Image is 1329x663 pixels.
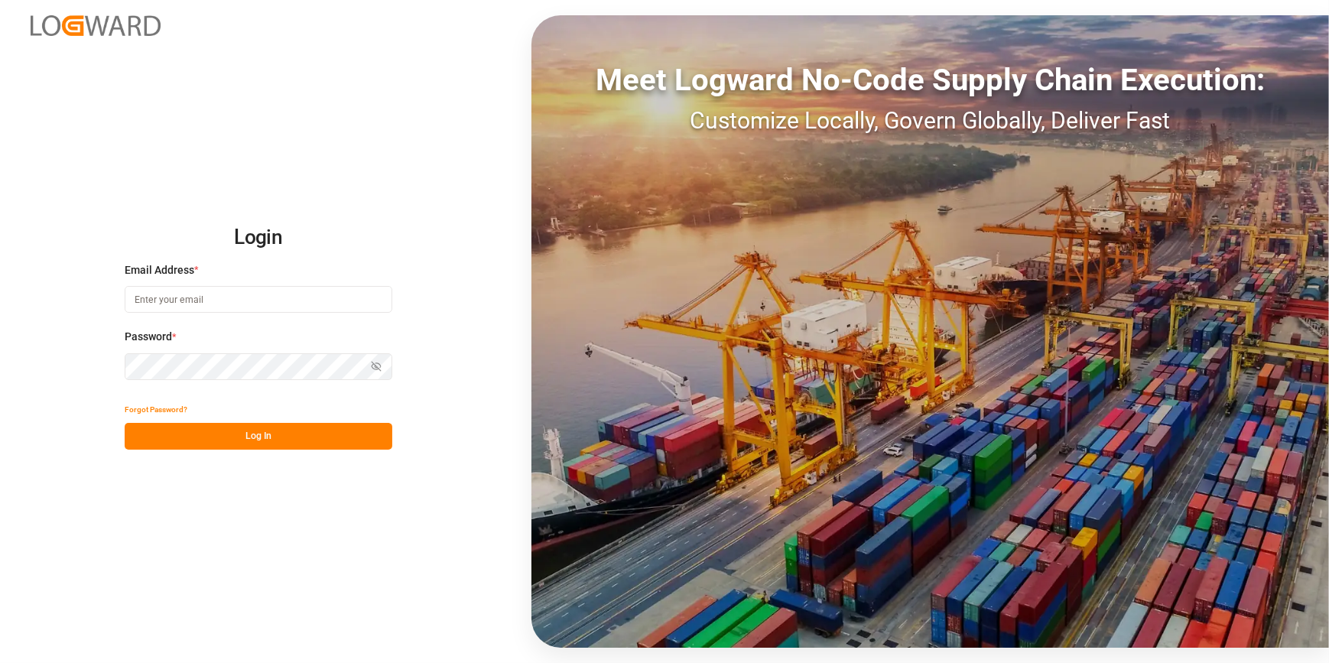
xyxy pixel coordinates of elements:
[125,396,187,423] button: Forgot Password?
[31,15,161,36] img: Logward_new_orange.png
[531,57,1329,103] div: Meet Logward No-Code Supply Chain Execution:
[125,286,392,313] input: Enter your email
[531,103,1329,138] div: Customize Locally, Govern Globally, Deliver Fast
[125,213,392,262] h2: Login
[125,262,194,278] span: Email Address
[125,423,392,450] button: Log In
[125,329,172,345] span: Password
